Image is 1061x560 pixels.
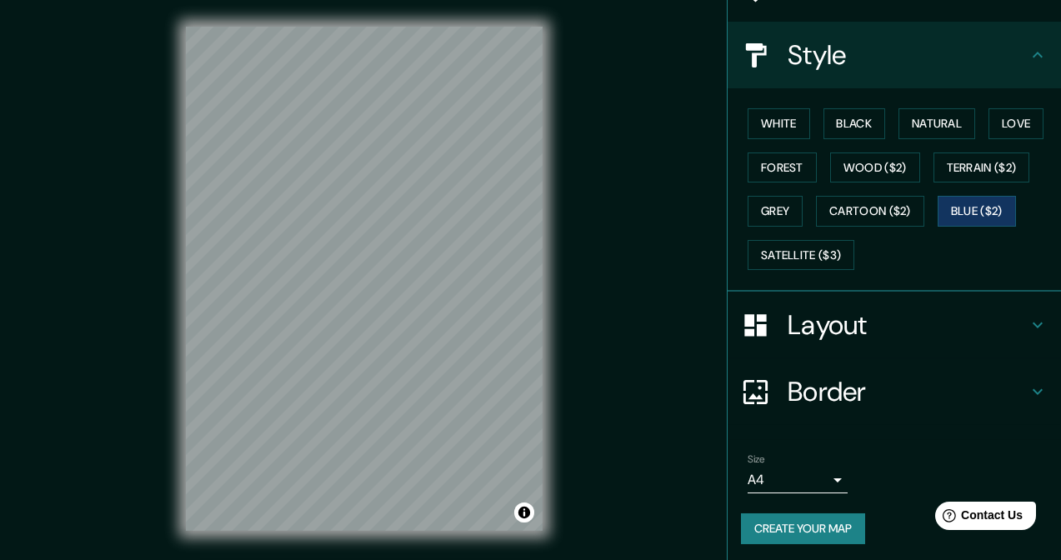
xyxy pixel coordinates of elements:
div: A4 [748,467,848,493]
div: Layout [728,292,1061,358]
label: Size [748,452,765,467]
button: Grey [748,196,803,227]
button: Forest [748,152,817,183]
button: Love [988,108,1043,139]
button: Terrain ($2) [933,152,1030,183]
button: Wood ($2) [830,152,920,183]
div: Style [728,22,1061,88]
button: Blue ($2) [938,196,1016,227]
button: Create your map [741,513,865,544]
h4: Style [788,38,1028,72]
div: Border [728,358,1061,425]
button: Black [823,108,886,139]
h4: Layout [788,308,1028,342]
canvas: Map [186,27,543,531]
button: White [748,108,810,139]
iframe: Help widget launcher [913,495,1043,542]
button: Satellite ($3) [748,240,854,271]
button: Toggle attribution [514,502,534,522]
h4: Border [788,375,1028,408]
button: Natural [898,108,975,139]
button: Cartoon ($2) [816,196,924,227]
